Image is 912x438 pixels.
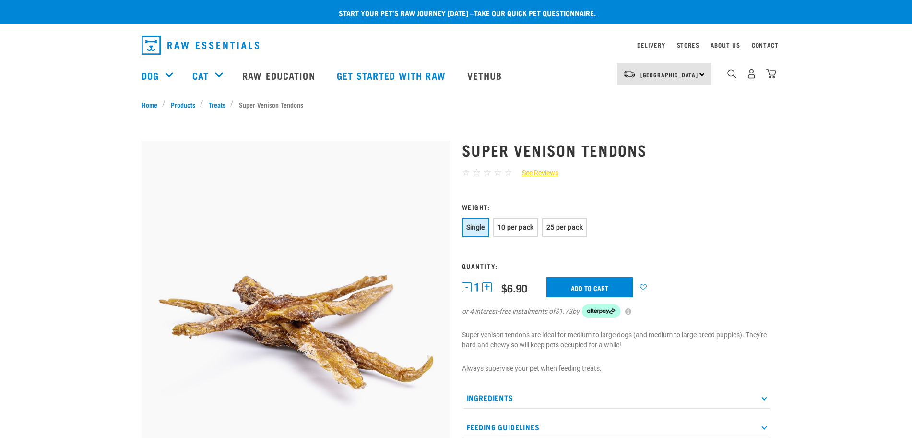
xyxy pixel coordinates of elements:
a: Contact [752,43,779,47]
span: ☆ [494,167,502,178]
img: user.png [746,69,757,79]
h3: Weight: [462,203,771,210]
img: home-icon-1@2x.png [727,69,736,78]
button: + [482,282,492,292]
span: ☆ [462,167,470,178]
p: Always supervise your pet when feeding treats. [462,364,771,374]
nav: breadcrumbs [142,99,771,109]
span: [GEOGRAPHIC_DATA] [640,73,699,76]
div: or 4 interest-free instalments of by [462,304,771,318]
a: Dog [142,68,159,83]
a: Vethub [458,56,514,95]
a: Home [142,99,163,109]
button: 25 per pack [542,218,587,237]
a: About Us [711,43,740,47]
span: Single [466,223,485,231]
a: take our quick pet questionnaire. [474,11,596,15]
a: See Reviews [512,168,558,178]
span: 25 per pack [546,223,583,231]
span: ☆ [504,167,512,178]
a: Raw Education [233,56,327,95]
p: Feeding Guidelines [462,416,771,438]
span: ☆ [483,167,491,178]
nav: dropdown navigation [134,32,779,59]
button: - [462,282,472,292]
span: $1.73 [555,306,572,316]
a: Cat [192,68,209,83]
a: Get started with Raw [327,56,458,95]
p: Super venison tendons are ideal for medium to large dogs (and medium to large breed puppies). The... [462,330,771,350]
span: 10 per pack [497,223,534,231]
img: van-moving.png [623,70,636,78]
a: Treats [203,99,230,109]
span: ☆ [473,167,481,178]
p: Ingredients [462,387,771,409]
img: home-icon@2x.png [766,69,776,79]
h3: Quantity: [462,262,771,269]
div: $6.90 [501,282,527,294]
h1: Super Venison Tendons [462,141,771,158]
img: Afterpay [582,304,620,318]
input: Add to cart [546,277,633,297]
button: Single [462,218,489,237]
a: Stores [677,43,699,47]
span: 1 [474,282,480,292]
img: Raw Essentials Logo [142,36,259,55]
button: 10 per pack [493,218,538,237]
a: Delivery [637,43,665,47]
a: Products [166,99,200,109]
